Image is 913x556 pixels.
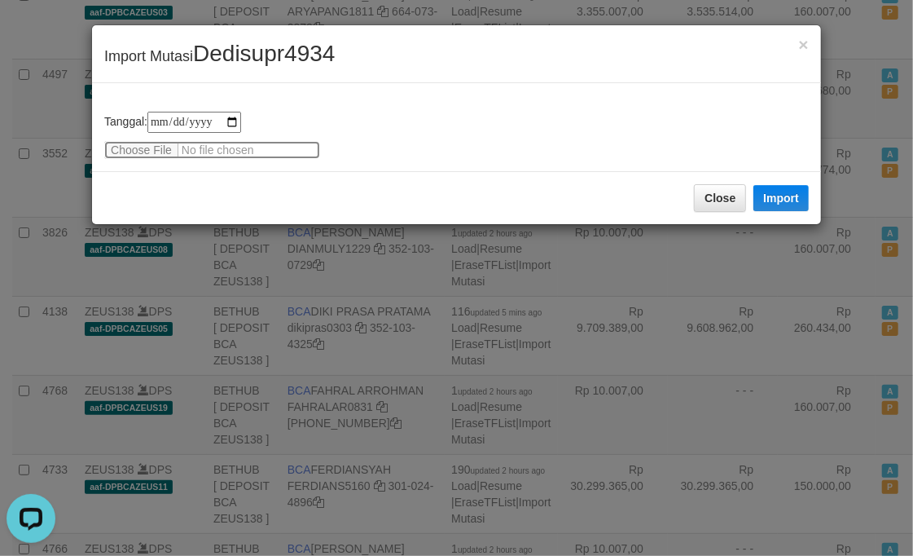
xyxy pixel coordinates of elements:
[799,35,809,54] span: ×
[104,48,335,64] span: Import Mutasi
[694,184,746,212] button: Close
[104,112,809,159] div: Tanggal:
[799,36,809,53] button: Close
[7,7,55,55] button: Open LiveChat chat widget
[193,41,335,66] span: Dedisupr4934
[753,185,809,211] button: Import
